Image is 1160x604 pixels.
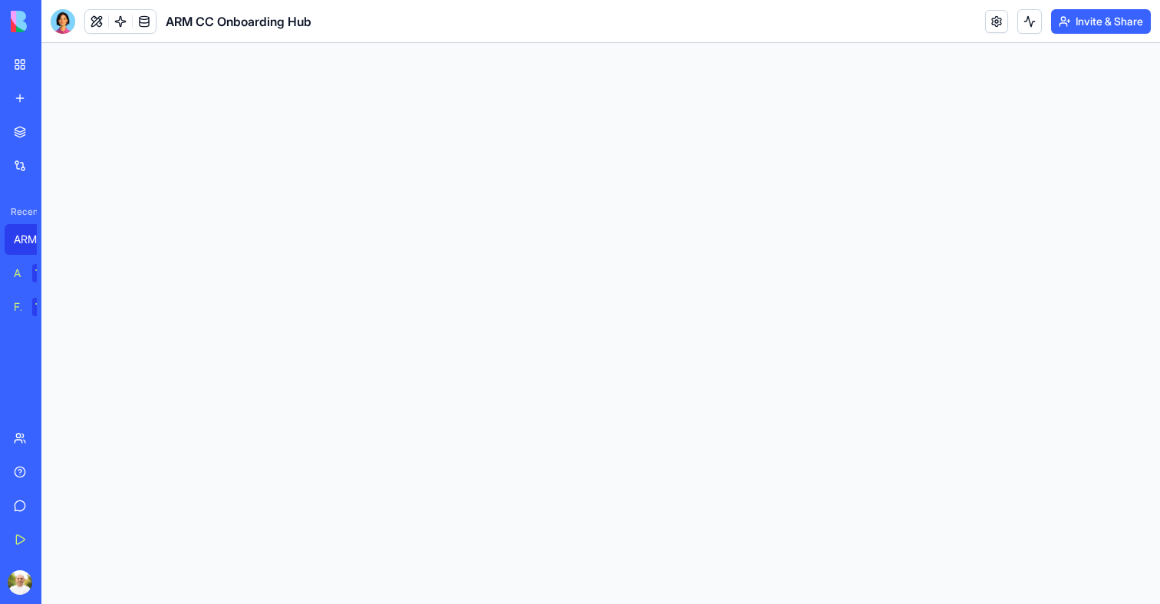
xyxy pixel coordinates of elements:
[166,12,311,31] span: ARM CC Onboarding Hub
[14,299,21,315] div: Feedback Form
[14,266,21,281] div: AI Logo Generator
[14,232,57,247] div: ARM CC Onboarding Hub
[11,11,106,32] img: logo
[5,258,66,289] a: AI Logo GeneratorTRY
[1051,9,1151,34] button: Invite & Share
[8,570,32,595] img: ACg8ocLOIEoAmjm4heWCeE7lsfoDcp5jJihZlmFmn9yyd1nm-K_6I6A=s96-c
[32,264,57,282] div: TRY
[5,206,37,218] span: Recent
[5,224,66,255] a: ARM CC Onboarding Hub
[5,292,66,322] a: Feedback FormTRY
[32,298,57,316] div: TRY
